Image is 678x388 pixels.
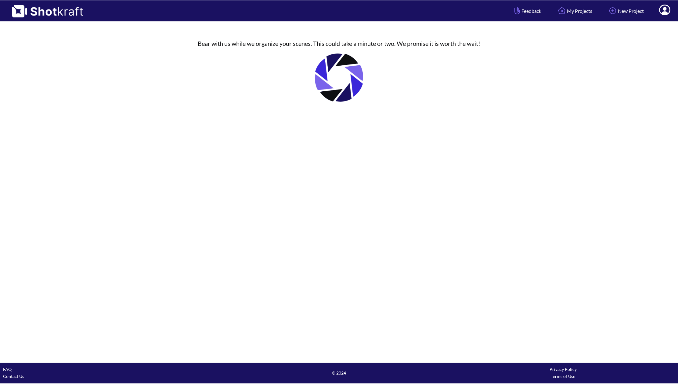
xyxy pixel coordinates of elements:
[451,373,675,380] div: Terms of Use
[608,5,618,16] img: Add Icon
[552,3,597,19] a: My Projects
[3,374,24,379] a: Contact Us
[603,3,648,19] a: New Project
[513,7,541,14] span: Feedback
[557,5,567,16] img: Home Icon
[3,367,12,372] a: FAQ
[308,47,370,108] img: Loading..
[513,5,521,16] img: Hand Icon
[227,369,451,376] span: © 2024
[451,366,675,373] div: Privacy Policy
